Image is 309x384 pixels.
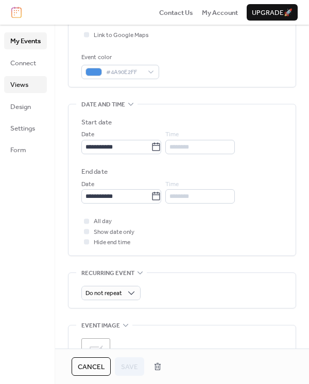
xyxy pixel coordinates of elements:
[81,338,110,367] div: ;
[10,58,36,68] span: Connect
[81,167,108,177] div: End date
[85,287,122,299] span: Do not repeat
[81,268,134,278] span: Recurring event
[4,54,47,71] a: Connect
[81,100,125,110] span: Date and time
[202,8,238,18] span: My Account
[94,216,112,227] span: All day
[159,7,193,17] a: Contact Us
[4,32,47,49] a: My Events
[72,357,111,376] button: Cancel
[10,80,28,90] span: Views
[10,102,31,112] span: Design
[94,237,130,248] span: Hide end time
[4,120,47,136] a: Settings
[165,179,179,190] span: Time
[4,98,47,115] a: Design
[94,227,134,237] span: Show date only
[81,321,120,331] span: Event image
[78,362,105,372] span: Cancel
[4,76,47,93] a: Views
[11,7,22,18] img: logo
[247,4,298,21] button: Upgrade🚀
[81,117,112,127] div: Start date
[159,8,193,18] span: Contact Us
[10,145,26,155] span: Form
[81,130,94,140] span: Date
[165,130,179,140] span: Time
[81,52,157,63] div: Event color
[94,30,149,41] span: Link to Google Maps
[252,8,293,18] span: Upgrade 🚀
[10,123,35,134] span: Settings
[106,67,143,78] span: #4A90E2FF
[10,36,41,46] span: My Events
[4,141,47,158] a: Form
[202,7,238,17] a: My Account
[81,179,94,190] span: Date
